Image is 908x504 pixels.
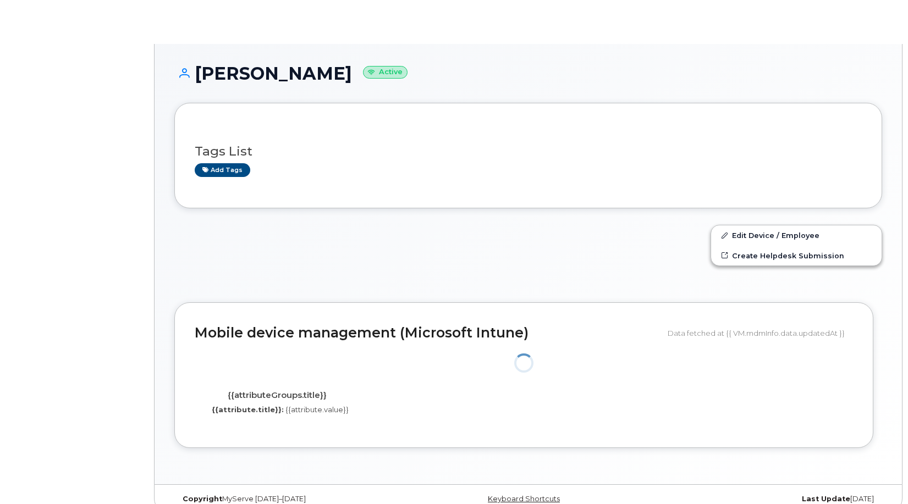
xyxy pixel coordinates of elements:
h4: {{attributeGroups.title}} [203,391,351,400]
div: [DATE] [646,495,882,503]
strong: Last Update [802,495,850,503]
a: Edit Device / Employee [711,225,882,245]
a: Keyboard Shortcuts [488,495,560,503]
span: {{attribute.value}} [285,405,349,414]
h1: [PERSON_NAME] [174,64,882,83]
a: Create Helpdesk Submission [711,246,882,265]
h3: Tags List [195,145,862,158]
div: Data fetched at {{ VM.mdmInfo.data.updatedAt }} [668,323,853,344]
div: MyServe [DATE]–[DATE] [174,495,410,503]
small: Active [363,66,408,79]
strong: Copyright [183,495,222,503]
a: Add tags [195,163,250,177]
h2: Mobile device management (Microsoft Intune) [195,325,659,341]
label: {{attribute.title}}: [212,405,284,415]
